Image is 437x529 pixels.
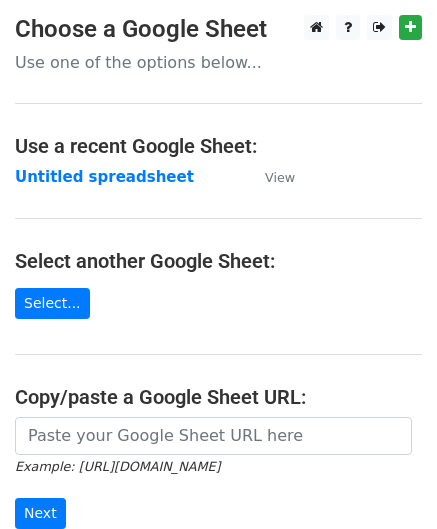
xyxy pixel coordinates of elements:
small: View [265,170,295,185]
a: View [245,168,295,186]
h3: Choose a Google Sheet [15,15,422,44]
h4: Select another Google Sheet: [15,249,422,273]
h4: Use a recent Google Sheet: [15,134,422,158]
h4: Copy/paste a Google Sheet URL: [15,385,422,409]
input: Paste your Google Sheet URL here [15,417,412,455]
small: Example: [URL][DOMAIN_NAME] [15,459,220,474]
p: Use one of the options below... [15,52,422,73]
a: Select... [15,288,90,319]
input: Next [15,498,66,529]
a: Untitled spreadsheet [15,168,194,186]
